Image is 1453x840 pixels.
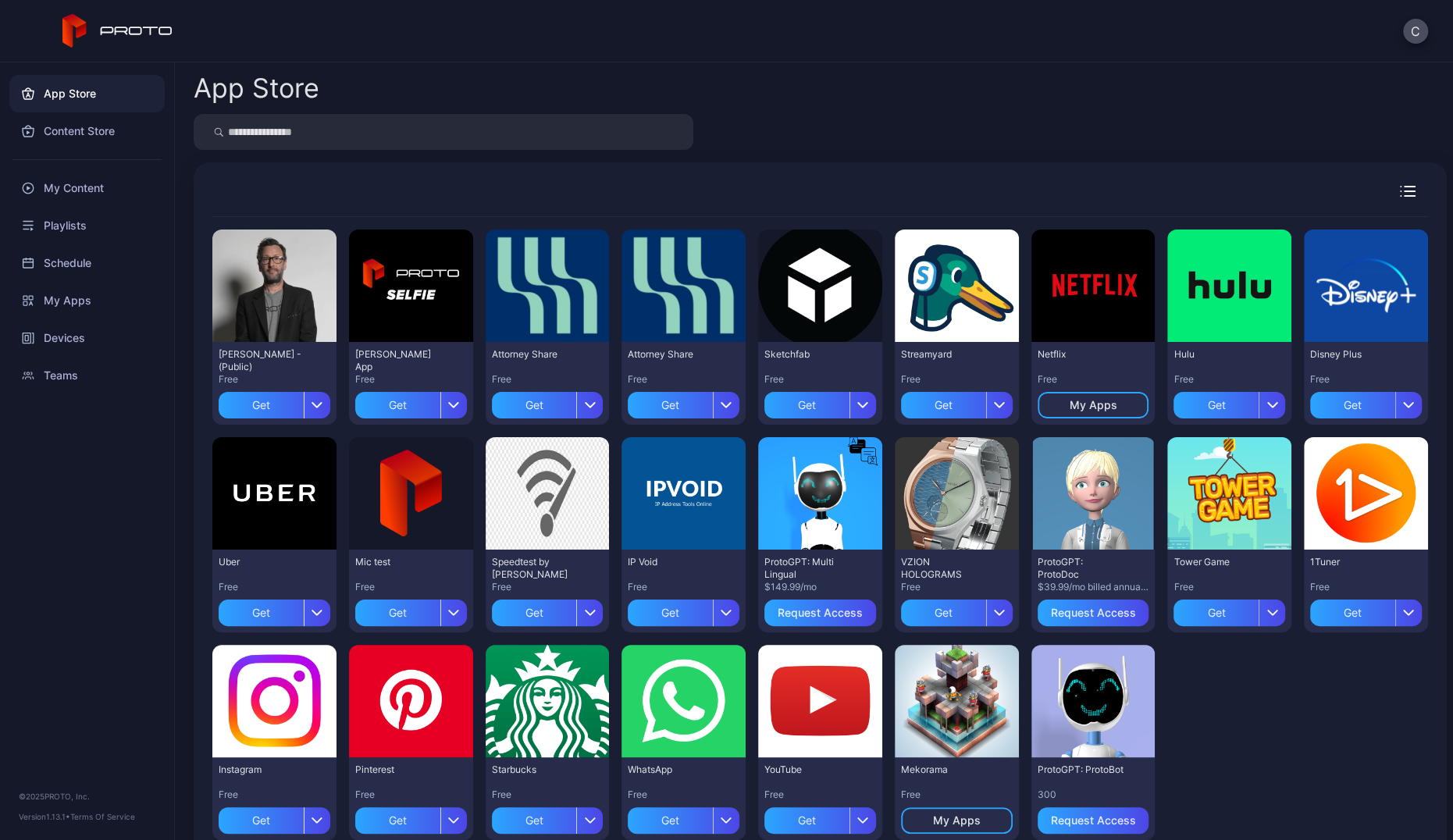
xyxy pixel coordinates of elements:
[9,207,165,244] a: Playlists
[9,75,165,112] a: App Store
[492,581,604,593] div: Free
[901,386,1013,418] button: Get
[219,807,304,834] div: Get
[1038,373,1149,386] div: Free
[764,581,876,593] div: $149.99/mo
[1038,807,1149,834] button: Request Access
[492,593,604,626] button: Get
[628,386,739,418] button: Get
[492,386,604,418] button: Get
[901,807,1013,834] button: My Apps
[1038,581,1149,593] div: $39.99/mo billed annually
[219,801,330,834] button: Get
[219,581,330,593] div: Free
[355,581,467,593] div: Free
[901,593,1013,626] button: Get
[1310,556,1396,568] div: 1Tuner
[70,812,135,821] a: Terms Of Service
[628,593,739,626] button: Get
[764,801,876,834] button: Get
[1310,373,1422,386] div: Free
[628,807,713,834] div: Get
[1173,373,1285,386] div: Free
[492,392,577,418] div: Get
[355,801,467,834] button: Get
[764,386,876,418] button: Get
[901,581,1013,593] div: Free
[1173,600,1259,626] div: Get
[219,392,304,418] div: Get
[492,373,604,386] div: Free
[492,807,577,834] div: Get
[219,373,330,386] div: Free
[492,600,577,626] div: Get
[219,348,304,373] div: David N Persona - (Public)
[901,373,1013,386] div: Free
[764,348,850,361] div: Sketchfab
[355,392,440,418] div: Get
[764,373,876,386] div: Free
[219,386,330,418] button: Get
[219,788,330,801] div: Free
[1173,556,1259,568] div: Tower Game
[1173,392,1259,418] div: Get
[764,556,850,581] div: ProtoGPT: Multi Lingual
[1051,607,1136,619] div: Request Access
[9,319,165,357] div: Devices
[1038,763,1124,776] div: ProtoGPT: ProtoBot
[933,814,981,827] div: My Apps
[628,788,739,801] div: Free
[1051,814,1136,827] div: Request Access
[901,788,1013,801] div: Free
[1310,581,1422,593] div: Free
[355,348,441,373] div: David Selfie App
[1070,399,1117,411] div: My Apps
[9,169,165,207] a: My Content
[492,801,604,834] button: Get
[628,392,713,418] div: Get
[9,244,165,282] a: Schedule
[355,763,441,776] div: Pinterest
[764,807,849,834] div: Get
[901,763,987,776] div: Mekorama
[1310,593,1422,626] button: Get
[778,607,863,619] div: Request Access
[628,600,713,626] div: Get
[628,801,739,834] button: Get
[901,392,986,418] div: Get
[1038,556,1124,581] div: ProtoGPT: ProtoDoc
[901,348,987,361] div: Streamyard
[19,790,155,803] div: © 2025 PROTO, Inc.
[1310,392,1395,418] div: Get
[355,556,441,568] div: Mic test
[1038,788,1149,801] div: 300
[1173,593,1285,626] button: Get
[1310,600,1395,626] div: Get
[9,112,165,150] a: Content Store
[1173,348,1259,361] div: Hulu
[355,593,467,626] button: Get
[1038,348,1124,361] div: Netflix
[1173,581,1285,593] div: Free
[355,386,467,418] button: Get
[492,348,578,361] div: Attorney Share
[1038,392,1149,418] button: My Apps
[628,373,739,386] div: Free
[764,600,876,626] button: Request Access
[492,763,578,776] div: Starbucks
[628,348,714,361] div: Attorney Share
[9,357,165,394] a: Teams
[194,75,319,101] div: App Store
[9,282,165,319] a: My Apps
[19,812,70,821] span: Version 1.13.1 •
[492,788,604,801] div: Free
[355,807,440,834] div: Get
[355,373,467,386] div: Free
[492,556,578,581] div: Speedtest by Ookla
